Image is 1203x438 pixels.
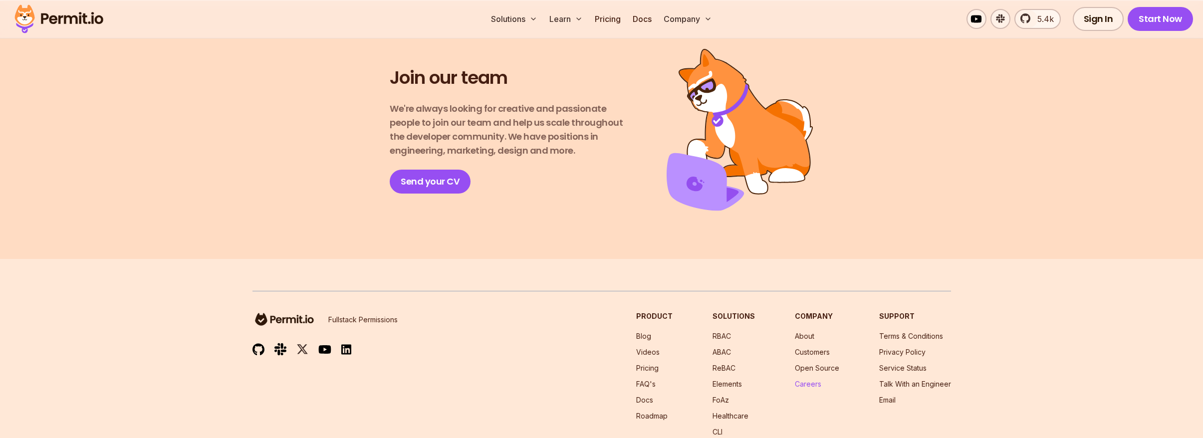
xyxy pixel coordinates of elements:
[636,332,651,340] a: Blog
[713,412,748,420] a: Healthcare
[713,332,731,340] a: RBAC
[636,380,656,388] a: FAQ's
[879,364,927,372] a: Service Status
[10,2,108,36] img: Permit logo
[545,9,587,29] button: Learn
[795,380,821,388] a: Careers
[636,412,668,420] a: Roadmap
[879,348,926,356] a: Privacy Policy
[636,348,660,356] a: Videos
[629,9,656,29] a: Docs
[795,332,814,340] a: About
[1031,13,1054,25] span: 5.4k
[879,311,951,321] h3: Support
[390,102,632,158] p: We're always looking for creative and passionate people to join our team and help us scale throug...
[1014,9,1061,29] a: 5.4k
[341,344,351,355] img: linkedin
[318,344,331,355] img: youtube
[713,428,722,436] a: CLI
[879,332,943,340] a: Terms & Conditions
[390,170,471,194] a: Send your CV
[252,343,264,356] img: github
[328,315,398,325] p: Fullstack Permissions
[713,396,729,404] a: FoAz
[879,396,896,404] a: Email
[1073,7,1124,31] a: Sign In
[795,311,839,321] h3: Company
[591,9,625,29] a: Pricing
[252,311,316,327] img: logo
[713,364,735,372] a: ReBAC
[879,380,951,388] a: Talk With an Engineer
[667,49,813,211] img: Join us
[795,348,830,356] a: Customers
[636,396,653,404] a: Docs
[795,364,839,372] a: Open Source
[390,66,507,90] h2: Join our team
[713,348,731,356] a: ABAC
[636,311,673,321] h3: Product
[296,343,308,356] img: twitter
[713,380,742,388] a: Elements
[1128,7,1193,31] a: Start Now
[636,364,659,372] a: Pricing
[660,9,716,29] button: Company
[713,311,755,321] h3: Solutions
[274,342,286,356] img: slack
[487,9,541,29] button: Solutions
